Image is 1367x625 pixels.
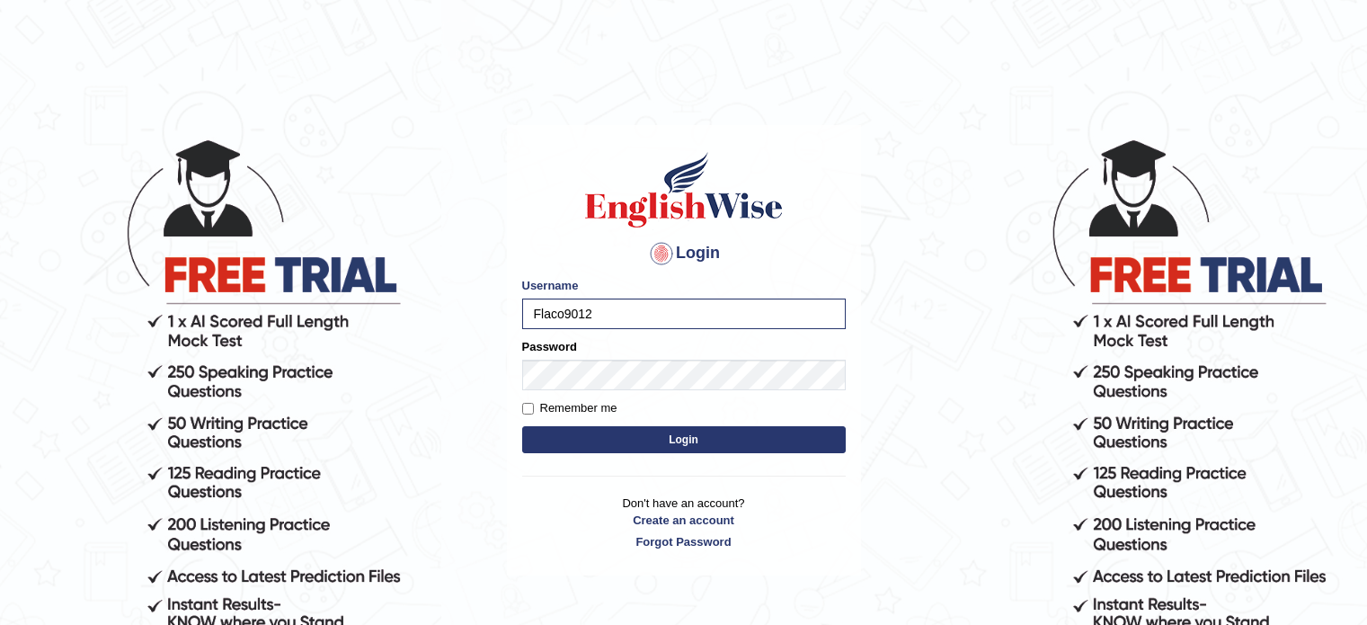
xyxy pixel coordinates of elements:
h4: Login [522,239,846,268]
img: Logo of English Wise sign in for intelligent practice with AI [581,149,786,230]
a: Forgot Password [522,533,846,550]
button: Login [522,426,846,453]
input: Remember me [522,403,534,415]
label: Remember me [522,399,617,417]
label: Password [522,338,577,355]
p: Don't have an account? [522,495,846,550]
a: Create an account [522,512,846,529]
label: Username [522,277,579,294]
